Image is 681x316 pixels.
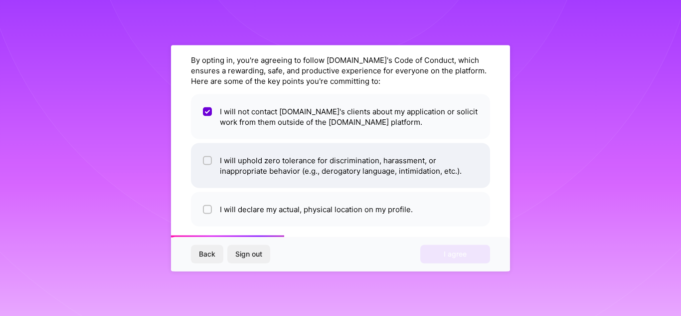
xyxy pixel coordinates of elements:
[191,192,490,226] li: I will declare my actual, physical location on my profile.
[199,249,215,259] span: Back
[191,54,490,86] div: By opting in, you're agreeing to follow [DOMAIN_NAME]'s Code of Conduct, which ensures a rewardin...
[191,143,490,188] li: I will uphold zero tolerance for discrimination, harassment, or inappropriate behavior (e.g., der...
[191,94,490,139] li: I will not contact [DOMAIN_NAME]'s clients about my application or solicit work from them outside...
[227,245,270,263] button: Sign out
[191,245,223,263] button: Back
[235,249,262,259] span: Sign out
